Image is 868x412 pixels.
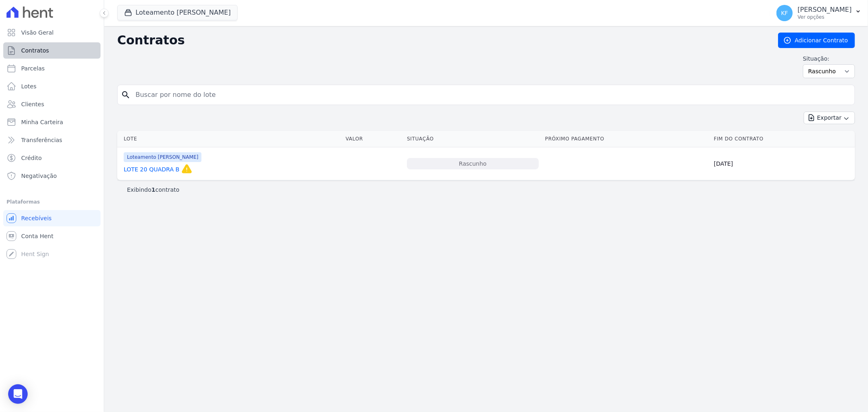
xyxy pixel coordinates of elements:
span: Parcelas [21,64,45,72]
td: [DATE] [711,147,855,180]
p: Exibindo contrato [127,186,179,194]
a: Negativação [3,168,101,184]
a: Recebíveis [3,210,101,226]
th: Fim do Contrato [711,131,855,147]
button: KF [PERSON_NAME] Ver opções [770,2,868,24]
a: Adicionar Contrato [778,33,855,48]
span: Negativação [21,172,57,180]
span: Recebíveis [21,214,52,222]
div: Rascunho [407,158,538,169]
a: LOTE 20 QUADRA B [124,165,179,173]
a: Clientes [3,96,101,112]
a: Lotes [3,78,101,94]
button: Loteamento [PERSON_NAME] [117,5,238,20]
p: [PERSON_NAME] [798,6,852,14]
span: Visão Geral [21,28,54,37]
input: Buscar por nome do lote [131,87,851,103]
b: 1 [151,186,155,193]
label: Situação: [803,55,855,63]
a: Transferências [3,132,101,148]
a: Crédito [3,150,101,166]
a: Visão Geral [3,24,101,41]
th: Valor [342,131,404,147]
span: Contratos [21,46,49,55]
p: Ver opções [798,14,852,20]
span: Minha Carteira [21,118,63,126]
th: Lote [117,131,342,147]
th: Próximo Pagamento [542,131,711,147]
a: Minha Carteira [3,114,101,130]
a: Parcelas [3,60,101,77]
span: Transferências [21,136,62,144]
a: Contratos [3,42,101,59]
div: Plataformas [7,197,97,207]
th: Situação [404,131,542,147]
span: Clientes [21,100,44,108]
span: Conta Hent [21,232,53,240]
h2: Contratos [117,33,765,48]
span: Loteamento [PERSON_NAME] [124,152,201,162]
span: KF [781,10,788,16]
div: Open Intercom Messenger [8,384,28,404]
span: Lotes [21,82,37,90]
button: Exportar [804,112,855,124]
span: Crédito [21,154,42,162]
a: Conta Hent [3,228,101,244]
i: search [121,90,131,100]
